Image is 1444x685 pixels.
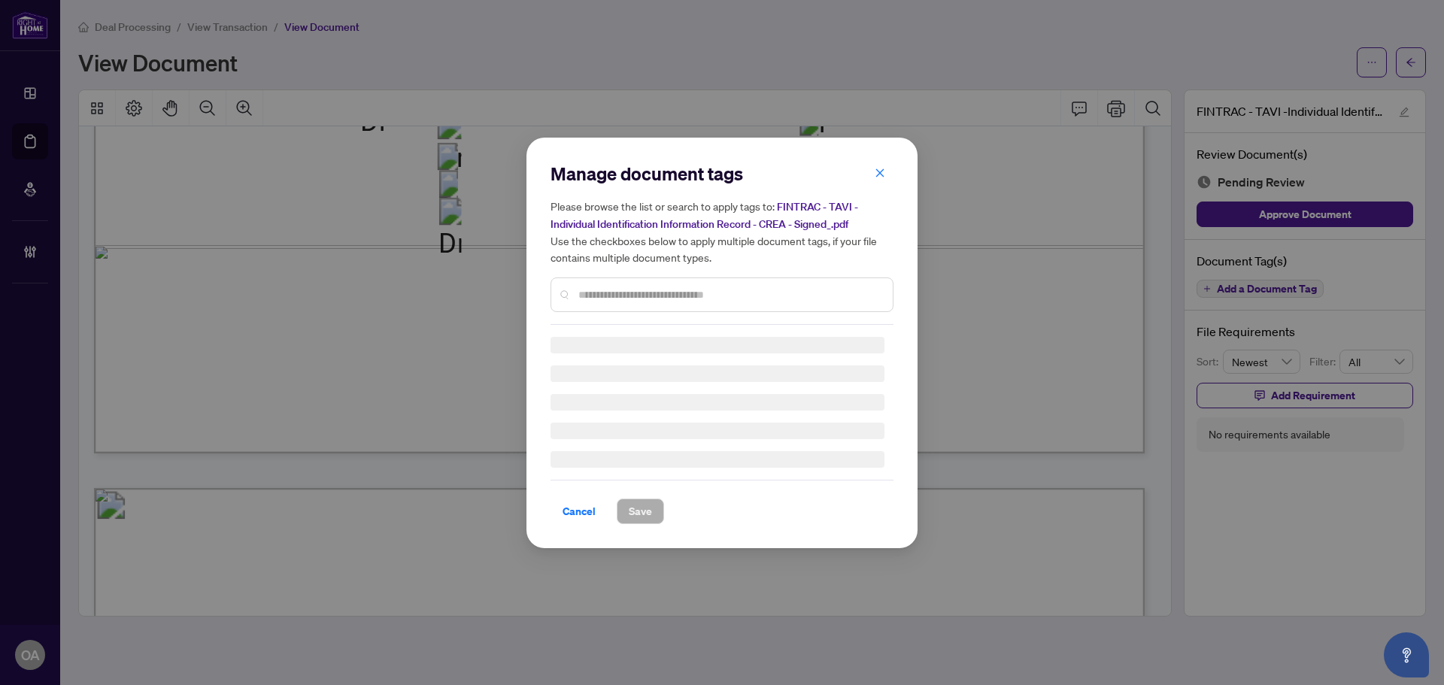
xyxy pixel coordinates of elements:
button: Open asap [1384,632,1429,677]
button: Cancel [551,499,608,524]
h5: Please browse the list or search to apply tags to: Use the checkboxes below to apply multiple doc... [551,198,893,265]
button: Save [617,499,664,524]
span: Cancel [563,499,596,523]
span: close [875,167,885,177]
h2: Manage document tags [551,162,893,186]
span: FINTRAC - TAVI -Individual Identification Information Record - CREA - Signed_.pdf [551,200,858,231]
